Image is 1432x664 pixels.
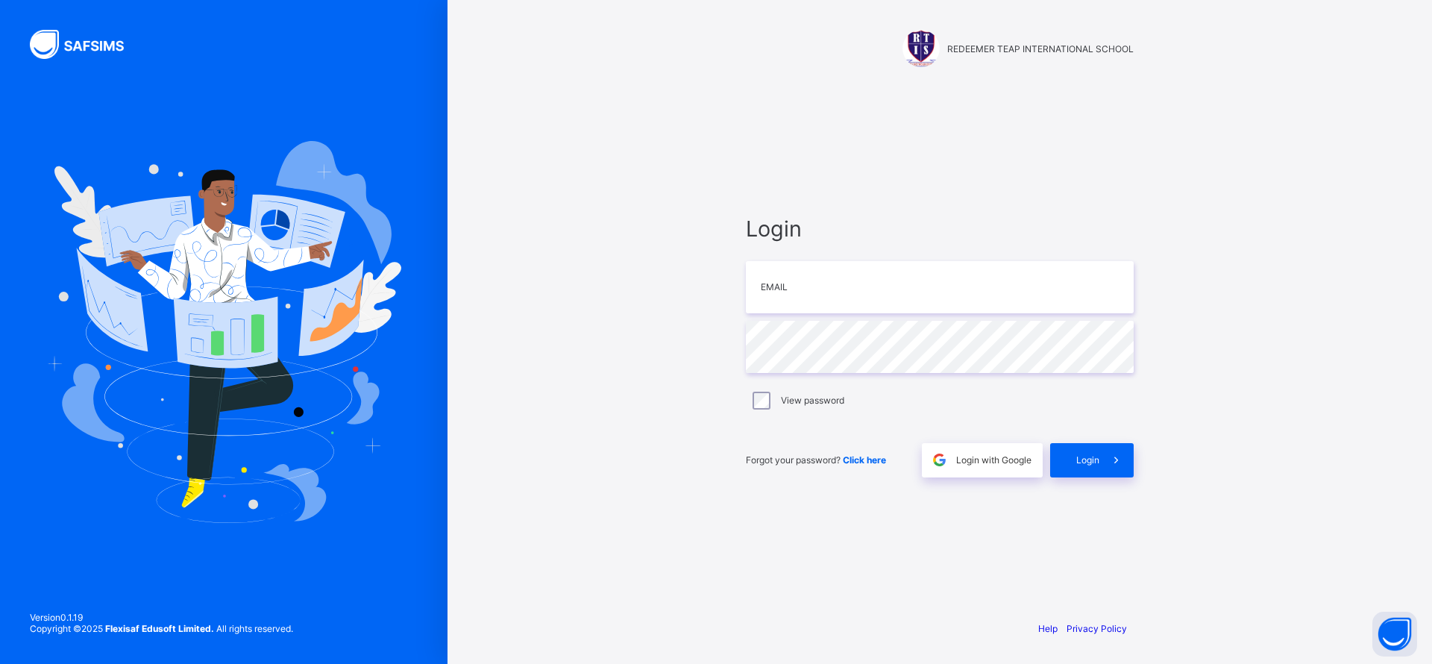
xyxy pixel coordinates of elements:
span: Login with Google [956,454,1031,466]
strong: Flexisaf Edusoft Limited. [105,623,214,634]
img: Hero Image [46,141,401,523]
img: SAFSIMS Logo [30,30,142,59]
a: Help [1038,623,1058,634]
span: REDEEMER TEAP INTERNATIONAL SCHOOL [947,43,1134,54]
span: Login [746,216,1134,242]
span: Login [1076,454,1099,466]
label: View password [781,395,844,406]
button: Open asap [1372,612,1417,657]
a: Click here [843,454,886,466]
span: Version 0.1.19 [30,612,293,623]
span: Forgot your password? [746,454,886,466]
img: google.396cfc9801f0270233282035f929180a.svg [931,451,948,469]
a: Privacy Policy [1067,623,1127,634]
span: Copyright © 2025 All rights reserved. [30,623,293,634]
